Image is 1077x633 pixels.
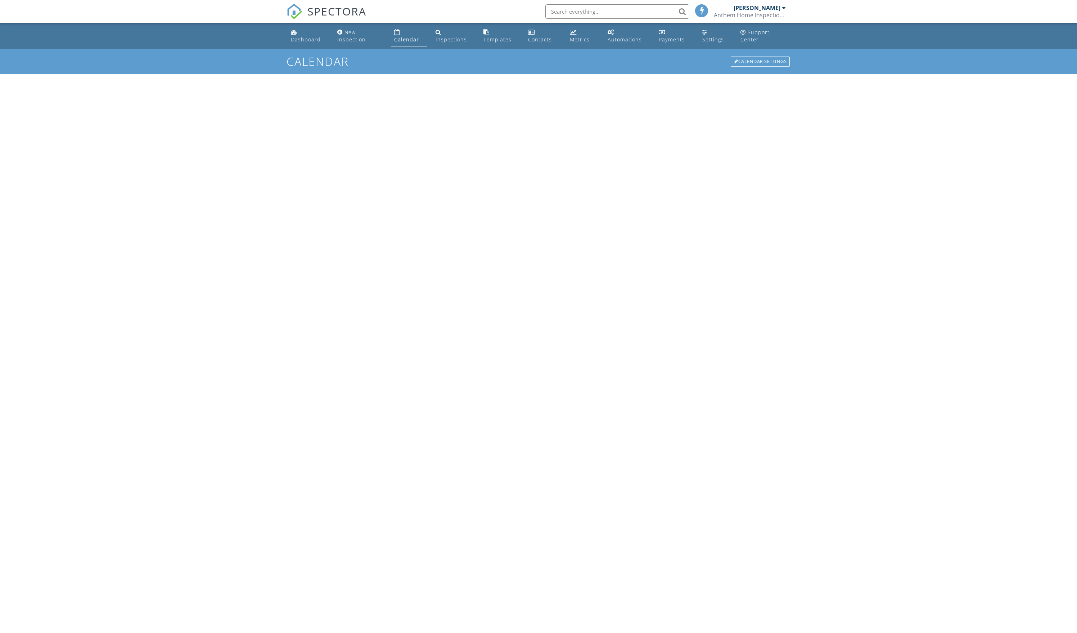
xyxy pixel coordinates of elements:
[699,26,732,46] a: Settings
[291,36,321,43] div: Dashboard
[288,26,329,46] a: Dashboard
[483,36,512,43] div: Templates
[433,26,474,46] a: Inspections
[287,4,302,19] img: The Best Home Inspection Software - Spectora
[391,26,427,46] a: Calendar
[659,36,685,43] div: Payments
[605,26,650,46] a: Automations (Basic)
[287,10,366,25] a: SPECTORA
[481,26,520,46] a: Templates
[734,4,780,12] div: [PERSON_NAME]
[528,36,552,43] div: Contacts
[740,29,770,43] div: Support Center
[334,26,386,46] a: New Inspection
[525,26,561,46] a: Contacts
[436,36,467,43] div: Inspections
[337,29,366,43] div: New Inspection
[738,26,789,46] a: Support Center
[394,36,419,43] div: Calendar
[287,55,790,68] h1: Calendar
[545,4,689,19] input: Search everything...
[656,26,694,46] a: Payments
[570,36,590,43] div: Metrics
[731,57,790,67] div: Calendar Settings
[307,4,366,19] span: SPECTORA
[702,36,724,43] div: Settings
[567,26,599,46] a: Metrics
[608,36,642,43] div: Automations
[730,56,790,67] a: Calendar Settings
[714,12,786,19] div: Anthem Home Inspections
